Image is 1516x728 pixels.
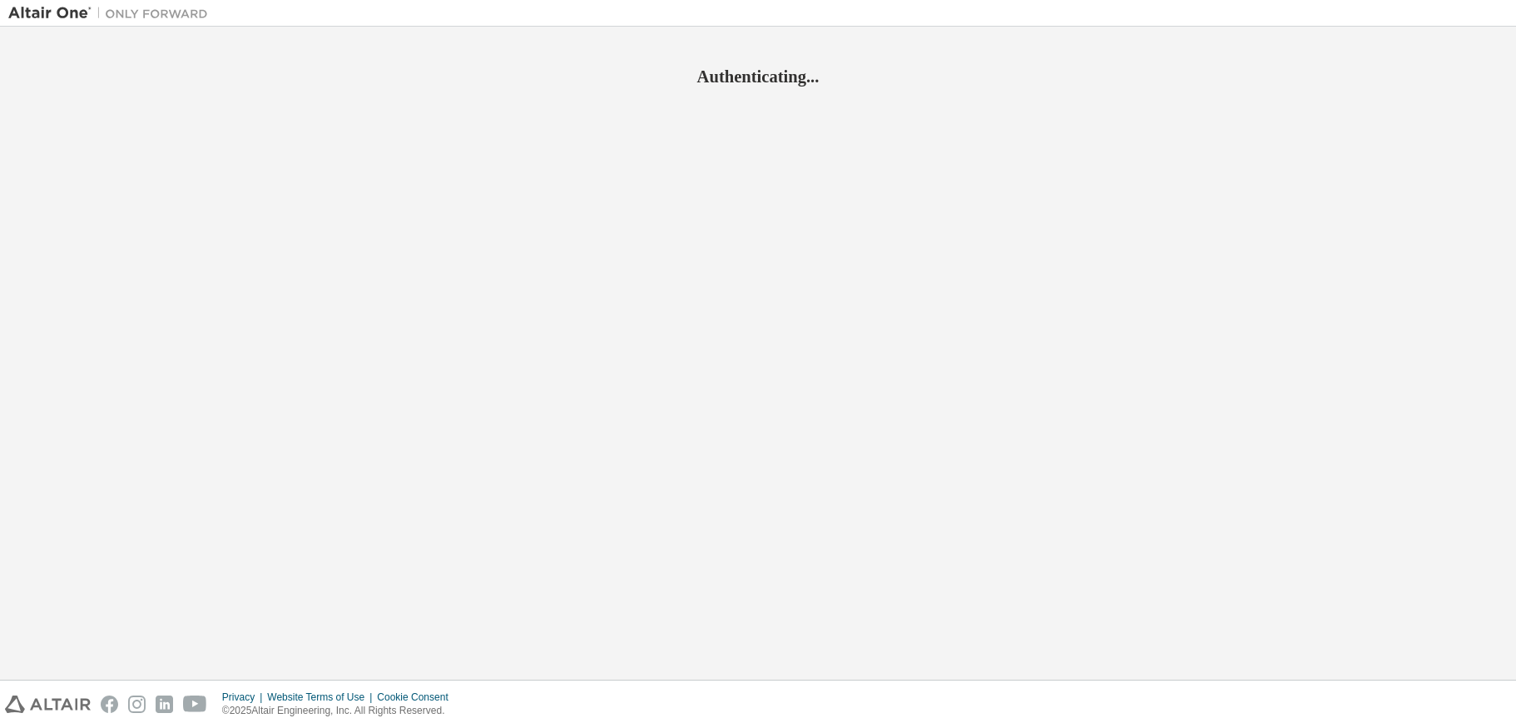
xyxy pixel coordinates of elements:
[377,691,458,704] div: Cookie Consent
[8,66,1508,87] h2: Authenticating...
[222,691,267,704] div: Privacy
[183,696,207,713] img: youtube.svg
[101,696,118,713] img: facebook.svg
[8,5,216,22] img: Altair One
[128,696,146,713] img: instagram.svg
[222,704,458,718] p: © 2025 Altair Engineering, Inc. All Rights Reserved.
[267,691,377,704] div: Website Terms of Use
[156,696,173,713] img: linkedin.svg
[5,696,91,713] img: altair_logo.svg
